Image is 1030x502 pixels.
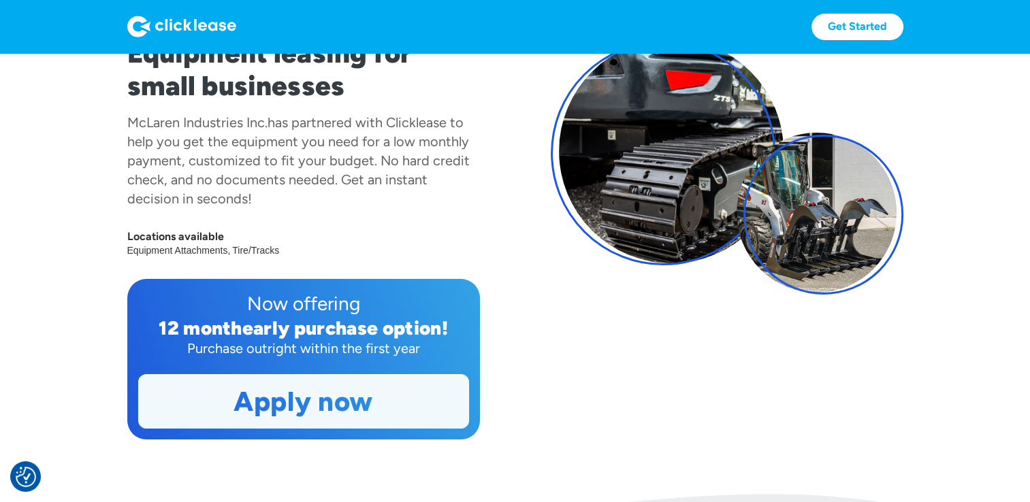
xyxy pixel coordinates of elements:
[138,290,469,317] div: Now offering
[127,37,480,102] h1: Equipment leasing for small businesses
[159,316,242,339] div: 12 month
[232,244,281,257] div: Tire/Tracks
[16,467,36,487] img: Revisit consent button
[138,339,469,358] div: Purchase outright within the first year
[242,316,448,339] div: early purchase option!
[127,244,233,257] div: Equipment Attachments
[127,16,236,37] img: Logo
[811,14,903,40] a: Get Started
[16,467,36,487] button: Consent Preferences
[139,375,468,428] a: Apply now
[127,114,470,207] div: has partnered with Clicklease to help you get the equipment you need for a low monthly payment, c...
[127,230,480,244] div: Locations available
[127,114,268,131] div: McLaren Industries Inc.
